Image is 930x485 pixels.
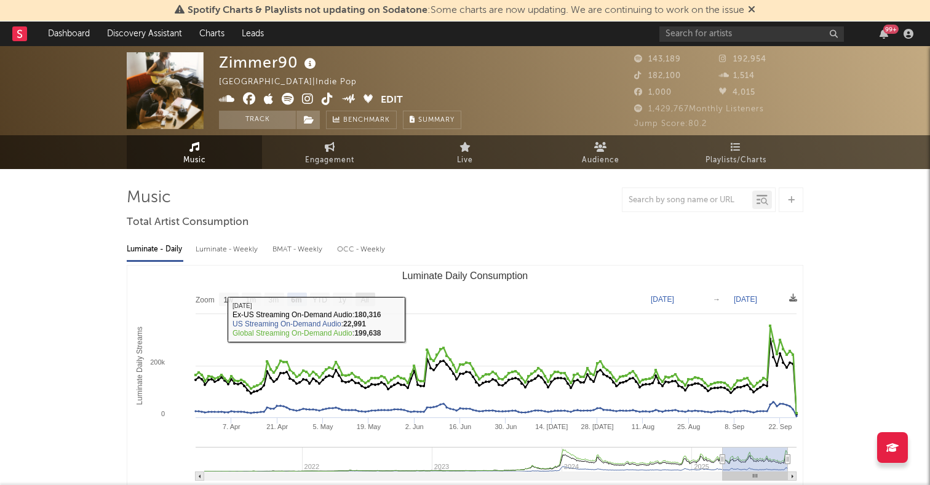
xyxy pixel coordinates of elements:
[880,29,888,39] button: 99+
[668,135,803,169] a: Playlists/Charts
[196,296,215,304] text: Zoom
[622,195,752,205] input: Search by song name or URL
[495,423,517,430] text: 30. Jun
[535,423,568,430] text: 14. [DATE]
[150,358,165,366] text: 200k
[135,326,144,404] text: Luminate Daily Streams
[360,296,368,304] text: All
[357,423,381,430] text: 19. May
[634,89,672,97] span: 1,000
[397,135,533,169] a: Live
[768,423,792,430] text: 22. Sep
[219,111,296,129] button: Track
[127,215,248,230] span: Total Artist Consumption
[581,423,614,430] text: 28. [DATE]
[188,6,427,15] span: Spotify Charts & Playlists not updating on Sodatone
[533,135,668,169] a: Audience
[734,295,757,304] text: [DATE]
[659,26,844,42] input: Search for artists
[39,22,98,46] a: Dashboard
[272,239,325,260] div: BMAT - Weekly
[305,153,354,168] span: Engagement
[98,22,191,46] a: Discovery Assistant
[246,296,256,304] text: 1m
[719,89,755,97] span: 4,015
[402,270,528,281] text: Luminate Daily Consumption
[127,135,262,169] a: Music
[338,296,346,304] text: 1y
[405,423,424,430] text: 2. Jun
[381,93,403,108] button: Edit
[719,55,766,63] span: 192,954
[196,239,260,260] div: Luminate - Weekly
[713,295,720,304] text: →
[191,22,233,46] a: Charts
[269,296,279,304] text: 3m
[312,296,327,304] text: YTD
[266,423,288,430] text: 21. Apr
[651,295,674,304] text: [DATE]
[219,52,319,73] div: Zimmer90
[313,423,334,430] text: 5. May
[457,153,473,168] span: Live
[326,111,397,129] a: Benchmark
[127,239,183,260] div: Luminate - Daily
[337,239,386,260] div: OCC - Weekly
[634,72,681,80] span: 182,100
[219,75,371,90] div: [GEOGRAPHIC_DATA] | Indie Pop
[677,423,700,430] text: 25. Aug
[161,410,165,417] text: 0
[449,423,471,430] text: 16. Jun
[223,423,240,430] text: 7. Apr
[634,55,681,63] span: 143,189
[188,6,744,15] span: : Some charts are now updating. We are continuing to work on the issue
[634,105,764,113] span: 1,429,767 Monthly Listeners
[233,22,272,46] a: Leads
[632,423,654,430] text: 11. Aug
[262,135,397,169] a: Engagement
[719,72,755,80] span: 1,514
[634,120,707,128] span: Jump Score: 80.2
[748,6,755,15] span: Dismiss
[418,117,455,124] span: Summary
[224,296,234,304] text: 1w
[343,113,390,128] span: Benchmark
[291,296,301,304] text: 6m
[582,153,619,168] span: Audience
[705,153,766,168] span: Playlists/Charts
[883,25,899,34] div: 99 +
[403,111,461,129] button: Summary
[183,153,206,168] span: Music
[725,423,744,430] text: 8. Sep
